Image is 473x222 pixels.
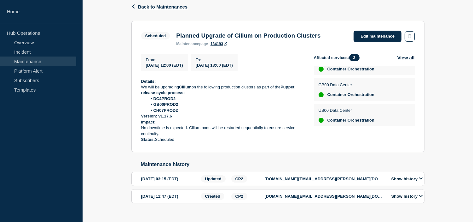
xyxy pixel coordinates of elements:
strong: v1.17.6 [158,114,172,118]
p: GB00 Data Center [319,82,375,87]
span: Created [201,193,224,200]
div: up [319,67,324,72]
p: We will be upgrading on the following production clusters as part of the [141,84,304,96]
div: up [319,118,324,123]
span: [DATE] 12:00 (EDT) [146,63,183,68]
button: Show history [389,176,425,182]
span: maintenance [176,42,199,46]
span: Container Orchestration [327,67,375,72]
span: Scheduled [141,32,170,39]
a: 134193 [211,42,227,46]
h3: Planned Upgrade of Cilium on Production Clusters [176,32,320,39]
h2: Maintenance history [141,162,424,167]
strong: GB00PROD2 [153,102,178,107]
span: 3 [349,54,360,61]
a: Edit maintenance [354,31,401,42]
button: View all [397,54,415,61]
strong: CH07PROD2 [153,108,178,113]
span: Container Orchestration [327,118,375,123]
p: To : [196,57,233,62]
p: Scheduled [141,137,304,142]
strong: Details: [141,79,156,84]
p: From : [146,57,183,62]
div: [DATE] 11:47 (EDT) [141,193,199,200]
p: US00 Data Center [319,108,375,113]
strong: Version: [141,114,157,118]
p: [DOMAIN_NAME][EMAIL_ADDRESS][PERSON_NAME][DOMAIN_NAME] [265,177,384,181]
span: Back to Maintenances [138,4,188,9]
button: Back to Maintenances [131,4,188,9]
span: Updated [201,175,226,183]
span: Affected services: [314,54,363,61]
p: No downtime is expected. Cilium pods will be restarted sequentially to ensure service continuity. [141,125,304,137]
span: CP2 [231,193,247,200]
span: Container Orchestration [327,92,375,97]
p: page [176,42,208,46]
strong: Impact: [141,120,156,124]
strong: DC4PROD2 [153,96,176,101]
div: [DATE] 03:15 (EDT) [141,175,199,183]
span: CP2 [231,175,247,183]
strong: Status: [141,137,155,142]
strong: Cilium [179,85,192,89]
div: up [319,92,324,97]
button: Show history [389,194,425,199]
span: [DATE] 13:00 (EDT) [196,63,233,68]
p: [DOMAIN_NAME][EMAIL_ADDRESS][PERSON_NAME][DOMAIN_NAME] [265,194,384,199]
